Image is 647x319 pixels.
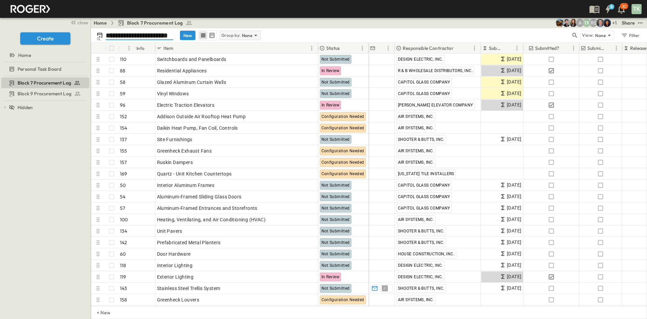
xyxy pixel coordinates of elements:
span: Exterior Lighting [157,274,194,280]
span: DESIGN ELECTRIC, INC. [398,275,443,279]
p: Item [163,45,173,52]
span: Block 7 Procurement Log [127,20,183,26]
button: Create [20,32,70,44]
span: [DATE] [507,227,521,235]
span: [US_STATE] TILE INSTALLERS [398,171,454,176]
button: TK [631,3,642,15]
img: Anthony Vazquez (avazquez@cahill-sf.com) [562,19,571,27]
span: [DATE] [507,204,521,212]
p: 88 [120,67,125,74]
span: Site Furnishings [157,136,192,143]
button: Menu [569,44,578,52]
button: Sort [505,44,513,52]
button: 4 [601,3,615,15]
button: Menu [125,44,133,52]
span: AIR SYSTEMS, INC. [398,126,434,130]
span: CAPITOL GLASS COMPANY [398,183,450,188]
span: R & B WHOLESALE DISTRIBUTORS, INC. [398,68,473,73]
a: Block 7 Procurement Log [1,78,88,88]
button: Sort [341,44,348,52]
span: SHOOTER & BUTTS, INC. [398,240,444,245]
button: Menu [612,44,620,52]
span: DESIGN ELECTRIC, INC. [398,263,443,268]
span: Not Submitted [321,286,350,291]
span: In Review [321,275,340,279]
span: AIR SYSTEMS, INC. [398,217,434,222]
p: 143 [120,285,127,292]
span: J [383,288,386,288]
img: Kim Bowen (kbowen@cahill-sf.com) [569,19,577,27]
span: Not Submitted [321,194,350,199]
img: Rachel Villicana (rvillicana@cahill-sf.com) [556,19,564,27]
span: CAPITOL GLASS COMPANY [398,206,450,211]
p: 59 [120,90,125,97]
span: [DATE] [507,273,521,281]
button: New [180,31,195,40]
p: View: [582,32,594,39]
button: Menu [513,44,521,52]
a: Home [1,51,88,60]
span: Residential Appliances [157,67,207,74]
p: 169 [120,170,127,177]
span: [DATE] [507,55,521,63]
span: SHOOTER & BUTTS, INC. [398,286,444,291]
button: Filter [618,31,642,40]
img: Jared Salin (jsalin@cahill-sf.com) [596,19,604,27]
p: 137 [120,136,127,143]
p: 110 [120,56,127,63]
p: 152 [120,113,127,120]
span: Prefabricated Metal Planters [157,239,221,246]
a: Block 7 Procurement Log [118,20,192,26]
button: Sort [560,44,568,52]
div: table view [198,30,217,40]
p: Responsible Contractor [403,45,454,52]
p: + New [97,309,101,316]
span: [DATE] [507,250,521,258]
span: SHOOTER & BUTTS, INC. [398,137,444,142]
p: + 1 [612,20,619,26]
div: Block 9 Procurement Logtest [1,88,89,99]
span: close [78,19,88,26]
span: Not Submitted [321,263,350,268]
button: Sort [121,44,128,52]
p: 58 [120,79,125,86]
span: Addison Outside Air Rooftop Heat Pump [157,113,246,120]
span: [DATE] [507,216,521,223]
span: Glazed Aluminum Curtain Walls [157,79,226,86]
span: Greenheck Exhaust Fans [157,148,212,154]
a: Personal Task Board [1,64,88,74]
span: Heating, Ventilating, and Air Conditioning (HVAC) [157,216,266,223]
span: Stainless Steel Trellis System [157,285,220,292]
p: 155 [120,148,127,154]
p: 100 [120,216,128,223]
p: Submit By [489,45,504,52]
span: Hidden [18,104,33,111]
p: Status [326,45,340,52]
span: Not Submitted [321,137,350,142]
p: 118 [120,262,126,269]
p: 119 [120,274,126,280]
p: 154 [120,125,127,131]
button: Menu [358,44,366,52]
span: AIR SYSTEMS, INC. [398,149,434,153]
p: 157 [120,159,127,166]
span: [DATE] [507,193,521,200]
span: Aluminum-Framed Sliding Glass Doors [157,193,242,200]
span: CAPITOL GLASS COMPANY [398,91,450,96]
span: In Review [321,68,340,73]
span: AIR SYSTEMS, INC. [398,160,434,165]
img: Olivia Khan (okhan@cahill-sf.com) [603,19,611,27]
div: Block 7 Procurement Logtest [1,77,89,88]
a: Home [94,20,107,26]
span: [DATE] [507,181,521,189]
button: Menu [470,44,479,52]
span: [DATE] [507,78,521,86]
button: kanban view [208,31,216,39]
span: Ruskin Dampers [157,159,193,166]
span: Greenheck Louvers [157,296,199,303]
span: CAPITOL GLASS COMPANY [398,194,450,199]
p: 158 [120,296,127,303]
span: Home [18,52,31,59]
span: Not Submitted [321,57,350,62]
span: Door Hardware [157,251,191,257]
